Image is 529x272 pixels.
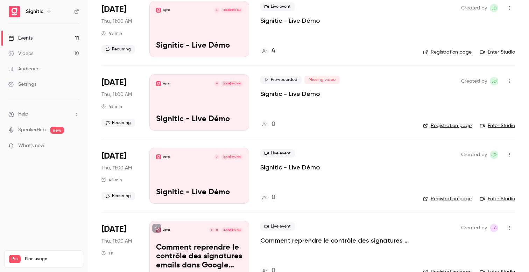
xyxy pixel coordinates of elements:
span: [DATE] 11:00 AM [221,154,242,159]
iframe: Noticeable Trigger [71,143,79,149]
span: JC [491,224,497,232]
span: Thu, 11:00 AM [101,91,132,98]
div: 1 h [101,250,113,256]
span: [DATE] [101,4,126,15]
a: SpeakerHub [18,126,46,134]
span: Julie Camuzet [490,224,498,232]
a: Comment reprendre le contrôle des signatures emails dans Google Workspace ? [260,236,412,245]
span: [DATE] [101,151,126,162]
li: help-dropdown-opener [8,111,79,118]
span: Live event [260,2,295,11]
span: Joris Dulac [490,151,498,159]
a: 0 [260,120,275,129]
a: 0 [260,193,275,202]
a: 4 [260,46,275,56]
a: Signitic - Live Démo [260,16,320,25]
img: Signitic - Live Démo [156,154,161,159]
a: Signitic - Live DémoSigniticY[DATE] 11:00 AMSignitic - Live Démo [149,1,249,57]
span: new [50,127,64,134]
a: Enter Studio [480,195,515,202]
span: Created by [461,151,487,159]
div: C [209,227,214,233]
span: Help [18,111,28,118]
span: Thu, 11:00 AM [101,165,132,172]
a: Signitic - Live DémoSigniticM[DATE] 11:00 AMSignitic - Live Démo [149,74,249,130]
span: Created by [461,77,487,85]
div: Audience [8,65,40,72]
span: Created by [461,4,487,12]
a: Enter Studio [480,49,515,56]
img: Signitic - Live Démo [156,8,161,13]
div: Settings [8,81,36,88]
span: Thu, 11:00 AM [101,18,132,25]
div: Videos [8,50,33,57]
a: Signitic - Live DémoSigniticJ[DATE] 11:00 AMSignitic - Live Démo [149,148,249,204]
p: Signitic [163,155,170,159]
p: Signitic - Live Démo [156,188,242,197]
div: Oct 23 Thu, 11:00 AM (Europe/Paris) [101,148,138,204]
div: M [214,227,220,233]
img: Signitic - Live Démo [156,81,161,86]
h4: 4 [271,46,275,56]
div: 45 min [101,177,122,183]
a: Registration page [423,49,472,56]
span: Created by [461,224,487,232]
div: Events [8,35,33,42]
a: Registration page [423,122,472,129]
span: Recurring [101,192,135,200]
h4: 0 [271,120,275,129]
p: Signitic [163,228,170,232]
div: J [214,154,220,160]
a: Signitic - Live Démo [260,163,320,172]
h6: Signitic [26,8,43,15]
span: JD [491,4,497,12]
span: Live event [260,222,295,231]
span: JD [491,77,497,85]
div: M [214,81,220,86]
span: Joris Dulac [490,4,498,12]
span: [DATE] 11:00 AM [221,228,242,232]
span: Plan usage [25,256,79,262]
span: [DATE] 11:00 AM [221,81,242,86]
div: Oct 9 Thu, 11:00 AM (Europe/Paris) [101,1,138,57]
div: 45 min [101,30,122,36]
span: Missing video [304,76,340,84]
span: Thu, 11:00 AM [101,238,132,245]
p: Signitic [163,82,170,85]
span: [DATE] [101,224,126,235]
div: 45 min [101,104,122,109]
span: [DATE] 11:00 AM [221,8,242,13]
p: Signitic [163,8,170,12]
span: Recurring [101,45,135,54]
p: Comment reprendre le contrôle des signatures emails dans Google Workspace ? [156,243,242,270]
span: [DATE] [101,77,126,88]
span: JD [491,151,497,159]
div: Y [214,7,220,13]
span: Live event [260,149,295,158]
h4: 0 [271,193,275,202]
span: Pro [9,255,21,263]
span: Joris Dulac [490,77,498,85]
a: Enter Studio [480,122,515,129]
p: Signitic - Live Démo [156,115,242,124]
span: Pre-recorded [260,76,302,84]
span: Recurring [101,119,135,127]
span: What's new [18,142,44,149]
a: Signitic - Live Démo [260,90,320,98]
p: Signitic - Live Démo [156,41,242,50]
img: Signitic [9,6,20,17]
a: Registration page [423,195,472,202]
div: Oct 16 Thu, 11:00 AM (Europe/Paris) [101,74,138,130]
